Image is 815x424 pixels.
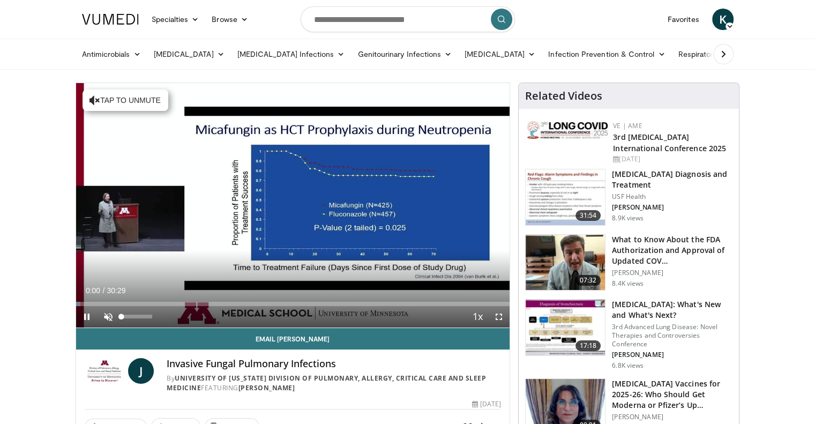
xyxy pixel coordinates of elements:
a: K [712,9,734,30]
span: 17:18 [575,340,601,351]
a: Specialties [145,9,206,30]
span: / [103,286,105,295]
div: [DATE] [613,154,730,164]
div: By FEATURING [167,374,501,393]
a: 07:32 What to Know About the FDA Authorization and Approval of Updated COV… [PERSON_NAME] 8.4K views [525,234,732,291]
a: [MEDICAL_DATA] Infections [231,43,352,65]
span: 0:00 [86,286,100,295]
p: [PERSON_NAME] [612,203,732,212]
a: Favorites [661,9,706,30]
img: a2792a71-925c-4fc2-b8ef-8d1b21aec2f7.png.150x105_q85_autocrop_double_scale_upscale_version-0.2.jpg [527,121,608,139]
a: Email [PERSON_NAME] [76,328,510,349]
video-js: Video Player [76,83,510,328]
p: [PERSON_NAME] [612,269,732,277]
a: [MEDICAL_DATA] [147,43,231,65]
span: 07:32 [575,275,601,286]
a: Browse [205,9,255,30]
button: Playback Rate [467,306,488,328]
p: [PERSON_NAME] [612,351,732,359]
button: Pause [76,306,98,328]
button: Unmute [98,306,119,328]
div: [DATE] [472,399,501,409]
h4: Invasive Fungal Pulmonary Infections [167,358,501,370]
p: 8.9K views [612,214,644,222]
h3: [MEDICAL_DATA] Diagnosis and Treatment [612,169,732,190]
h3: [MEDICAL_DATA]: What's New and What's Next? [612,299,732,321]
img: a1e50555-b2fd-4845-bfdc-3eac51376964.150x105_q85_crop-smart_upscale.jpg [526,235,605,291]
span: 31:54 [575,210,601,221]
img: VuMedi Logo [82,14,139,25]
p: 8.4K views [612,279,644,288]
a: 3rd [MEDICAL_DATA] International Conference 2025 [613,132,726,153]
h4: Related Videos [525,90,602,102]
button: Fullscreen [488,306,510,328]
a: Infection Prevention & Control [542,43,671,65]
a: 31:54 [MEDICAL_DATA] Diagnosis and Treatment USF Health [PERSON_NAME] 8.9K views [525,169,732,226]
a: VE | AME [613,121,642,130]
a: Antimicrobials [76,43,147,65]
p: 3rd Advanced Lung Disease: Novel Therapies and Controversies Conference [612,323,732,348]
p: USF Health [612,192,732,201]
h3: [MEDICAL_DATA] Vaccines for 2025-26: Who Should Get Moderna or Pfizer’s Up… [612,378,732,411]
a: University of [US_STATE] Division of Pulmonary, Allergy, Critical Care and Sleep Medicine [167,374,486,392]
button: Tap to unmute [83,90,168,111]
h3: What to Know About the FDA Authorization and Approval of Updated COV… [612,234,732,266]
div: Progress Bar [76,302,510,306]
p: 6.8K views [612,361,644,370]
a: Genitourinary Infections [351,43,458,65]
input: Search topics, interventions [301,6,515,32]
a: Respiratory Infections [671,43,771,65]
a: [MEDICAL_DATA] [458,43,542,65]
a: 17:18 [MEDICAL_DATA]: What's New and What's Next? 3rd Advanced Lung Disease: Novel Therapies and ... [525,299,732,370]
img: University of Minnesota Division of Pulmonary, Allergy, Critical Care and Sleep Medicine [85,358,124,384]
div: Volume Level [122,315,152,318]
p: [PERSON_NAME] [612,413,732,421]
a: J [128,358,154,384]
span: 30:29 [107,286,125,295]
img: 912d4c0c-18df-4adc-aa60-24f51820003e.150x105_q85_crop-smart_upscale.jpg [526,169,605,225]
img: 8723abe7-f9a9-4f6c-9b26-6bd057632cd6.150x105_q85_crop-smart_upscale.jpg [526,300,605,355]
a: [PERSON_NAME] [238,383,295,392]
